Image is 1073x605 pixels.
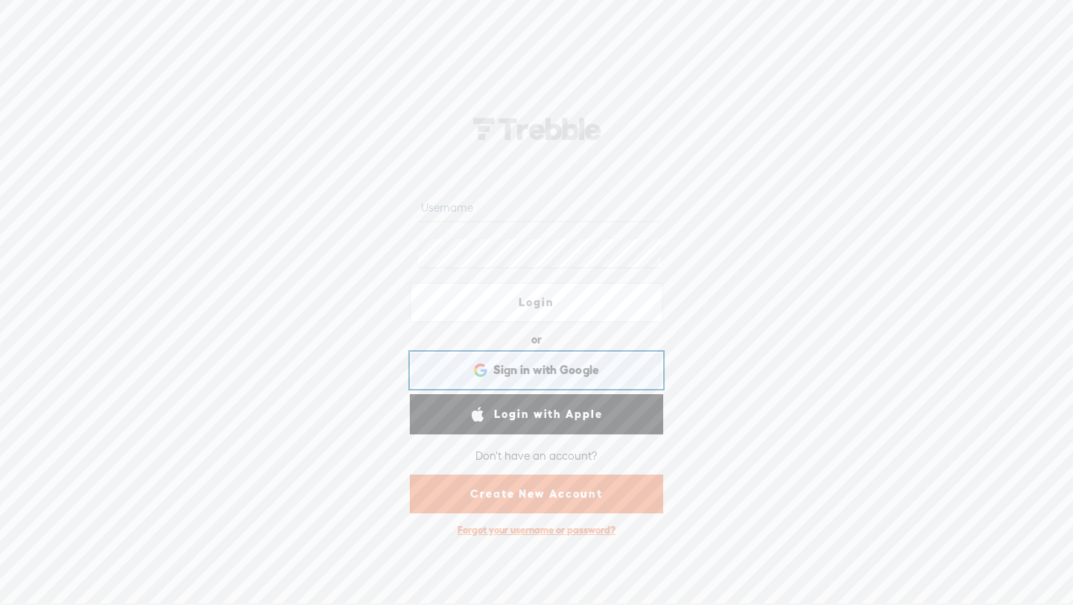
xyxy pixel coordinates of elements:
[450,516,623,544] div: Forgot your username or password?
[493,362,600,378] span: Sign in with Google
[418,193,660,222] input: Username
[410,282,663,323] a: Login
[410,475,663,513] a: Create New Account
[410,352,663,389] div: Sign in with Google
[475,440,598,472] div: Don't have an account?
[410,394,663,434] a: Login with Apple
[531,328,542,352] div: or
